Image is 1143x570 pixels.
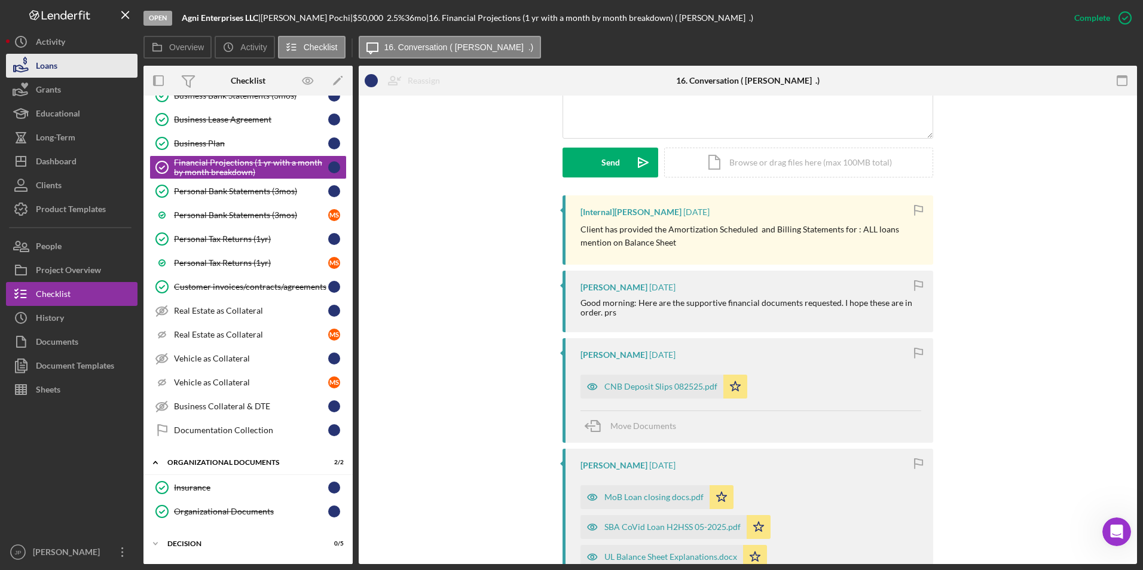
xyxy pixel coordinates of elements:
a: Activity [6,30,137,54]
div: M S [328,376,340,388]
div: Personal Bank Statements (3mos) [174,186,328,196]
a: Business Bank Statements (3mos) [149,84,347,108]
button: Document Templates [6,354,137,378]
a: Business Plan [149,131,347,155]
a: Vehicle as Collateral [149,347,347,370]
div: Real Estate as Collateral [174,306,328,315]
div: Financial Projections (1 yr with a month by month breakdown) [174,158,328,177]
div: 2.5 % [387,13,405,23]
div: [PERSON_NAME] Pochi | [261,13,353,23]
button: Sheets [6,378,137,402]
div: M S [328,329,340,341]
label: 16. Conversation ( [PERSON_NAME] .) [384,42,534,52]
div: Complete [1074,6,1110,30]
a: Personal Tax Returns (1yr)MS [149,251,347,275]
a: Business Collateral & DTE [149,394,347,418]
a: Business Lease Agreement [149,108,347,131]
a: Organizational Documents [149,499,347,523]
button: Send [563,148,658,177]
div: 16. Conversation ( [PERSON_NAME] .) [676,76,820,85]
button: Reassign [359,69,452,93]
button: Clients [6,173,137,197]
button: Checklist [278,36,346,59]
time: 2025-08-27 12:52 [683,207,710,217]
button: Overview [143,36,212,59]
button: Activity [215,36,274,59]
a: Documentation Collection [149,418,347,442]
div: Business Collateral & DTE [174,402,328,411]
div: [PERSON_NAME] [580,461,647,470]
div: Real Estate as Collateral [174,330,328,339]
div: Organizational Documents [167,459,314,466]
button: People [6,234,137,258]
button: Documents [6,330,137,354]
a: Financial Projections (1 yr with a month by month breakdown) [149,155,347,179]
div: Business Lease Agreement [174,115,328,124]
button: Dashboard [6,149,137,173]
div: M S [328,257,340,269]
div: Organizational Documents [174,507,328,516]
div: [PERSON_NAME] [580,283,647,292]
div: MoB Loan closing docs.pdf [604,492,704,502]
button: Loans [6,54,137,78]
div: Checklist [231,76,265,85]
div: 36 mo [405,13,426,23]
b: Agni Enterprises LLC [182,13,258,23]
button: Grants [6,78,137,102]
button: UL Balance Sheet Explanations.docx [580,545,767,569]
a: Educational [6,102,137,125]
div: Personal Tax Returns (1yr) [174,258,328,268]
div: Vehicle as Collateral [174,378,328,387]
a: Insurance [149,476,347,499]
div: Good morning: Here are the supportive financial documents requested. I hope these are in order. prs [580,298,921,317]
button: Product Templates [6,197,137,221]
time: 2025-08-26 12:53 [649,350,676,360]
iframe: Intercom live chat [1102,517,1131,546]
div: History [36,306,64,333]
div: [PERSON_NAME] [30,540,108,567]
time: 2025-08-26 12:54 [649,283,676,292]
a: Personal Tax Returns (1yr) [149,227,347,251]
div: Sheets [36,378,60,404]
div: Customer invoices/contracts/agreements [174,282,328,292]
span: Move Documents [610,421,676,431]
div: Personal Tax Returns (1yr) [174,234,328,244]
div: CNB Deposit Slips 082525.pdf [604,382,717,391]
text: JP [14,549,21,556]
div: SBA CoVid Loan H2HSS 05-2025.pdf [604,522,741,532]
button: History [6,306,137,330]
time: 2025-08-26 12:53 [649,461,676,470]
a: Checklist [6,282,137,306]
button: Long-Term [6,125,137,149]
div: UL Balance Sheet Explanations.docx [604,552,737,562]
div: Documents [36,330,78,357]
button: 16. Conversation ( [PERSON_NAME] .) [359,36,542,59]
button: CNB Deposit Slips 082525.pdf [580,375,747,399]
button: Complete [1062,6,1137,30]
div: [PERSON_NAME] [580,350,647,360]
div: 2 / 2 [322,459,344,466]
div: Reassign [408,69,440,93]
div: Vehicle as Collateral [174,354,328,363]
div: Activity [36,30,65,57]
div: Business Plan [174,139,328,148]
button: Project Overview [6,258,137,282]
a: Real Estate as Collateral [149,299,347,323]
div: Project Overview [36,258,101,285]
a: Personal Bank Statements (3mos) [149,179,347,203]
a: Customer invoices/contracts/agreements [149,275,347,299]
div: Document Templates [36,354,114,381]
label: Overview [169,42,204,52]
div: Loans [36,54,57,81]
div: Clients [36,173,62,200]
div: Educational [36,102,80,128]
